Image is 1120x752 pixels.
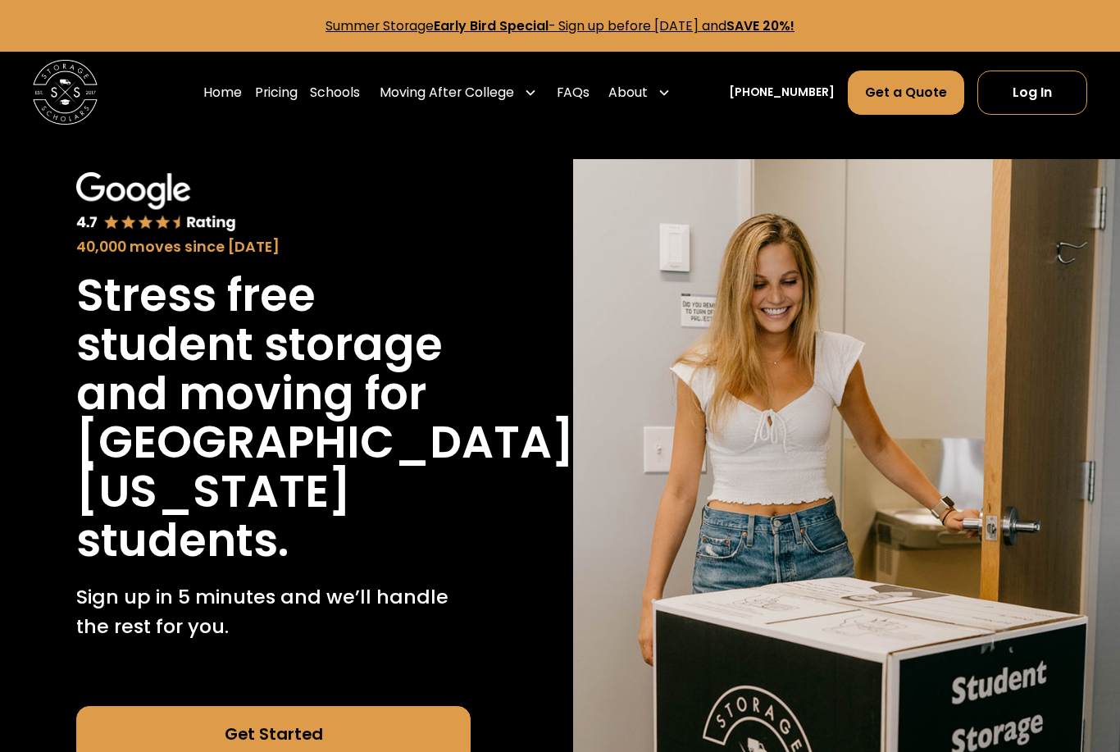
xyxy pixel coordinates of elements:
[76,418,574,517] h1: [GEOGRAPHIC_DATA][US_STATE]
[310,70,360,115] a: Schools
[203,70,242,115] a: Home
[76,517,289,566] h1: students.
[602,70,677,115] div: About
[608,83,648,103] div: About
[76,172,235,233] img: Google 4.7 star rating
[33,60,98,125] a: home
[326,16,794,35] a: Summer StorageEarly Bird Special- Sign up before [DATE] andSAVE 20%!
[434,16,549,35] strong: Early Bird Special
[557,70,590,115] a: FAQs
[726,16,794,35] strong: SAVE 20%!
[848,71,964,114] a: Get a Quote
[76,582,470,640] p: Sign up in 5 minutes and we’ll handle the rest for you.
[33,60,98,125] img: Storage Scholars main logo
[76,271,470,419] h1: Stress free student storage and moving for
[729,84,835,101] a: [PHONE_NUMBER]
[373,70,544,115] div: Moving After College
[76,236,470,258] div: 40,000 moves since [DATE]
[380,83,514,103] div: Moving After College
[255,70,298,115] a: Pricing
[977,71,1088,114] a: Log In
